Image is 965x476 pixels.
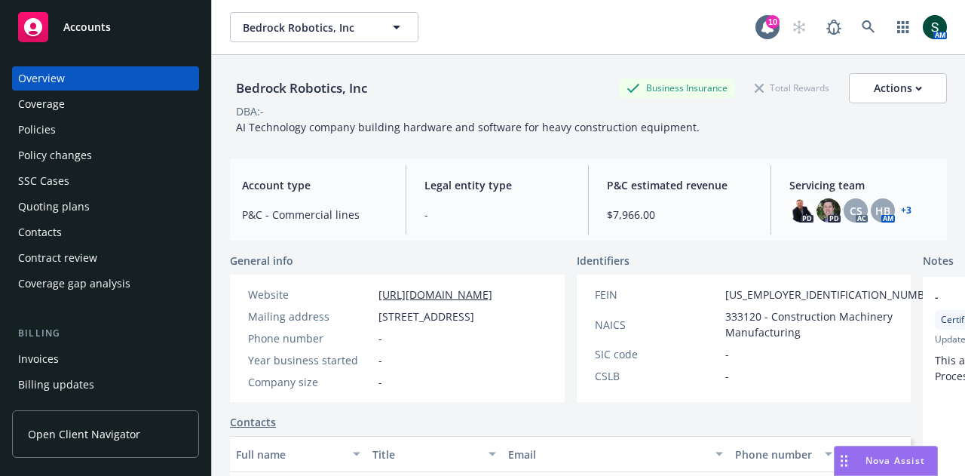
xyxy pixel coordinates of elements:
div: Full name [236,447,344,462]
div: Overview [18,66,65,91]
div: 10 [766,15,780,29]
div: Billing [12,326,199,341]
span: P&C estimated revenue [607,177,752,193]
div: Drag to move [835,447,853,475]
div: Invoices [18,347,59,371]
a: Switch app [888,12,918,42]
div: SSC Cases [18,169,69,193]
span: General info [230,253,293,269]
div: Coverage [18,92,65,116]
div: Email [508,447,706,462]
a: Accounts [12,6,199,48]
button: Actions [849,73,947,103]
button: Bedrock Robotics, Inc [230,12,418,42]
span: - [424,207,570,223]
div: Actions [874,74,922,103]
a: Overview [12,66,199,91]
span: - [378,374,382,390]
span: Legal entity type [424,177,570,193]
img: photo [789,198,813,223]
div: Phone number [735,447,815,462]
span: 333120 - Construction Machinery Manufacturing [725,309,941,340]
span: HB [875,203,890,219]
div: Total Rewards [747,78,837,97]
div: Website [248,287,372,302]
a: Invoices [12,347,199,371]
span: Account type [242,177,388,193]
a: Start snowing [784,12,814,42]
span: [STREET_ADDRESS] [378,309,474,324]
span: Identifiers [577,253,630,269]
span: AI Technology company building hardware and software for heavy construction equipment. [236,120,700,134]
a: Contract review [12,246,199,270]
div: Policy changes [18,143,92,167]
a: Contacts [12,220,199,244]
div: Company size [248,374,372,390]
a: Policies [12,118,199,142]
span: Notes [923,253,954,271]
a: Billing updates [12,373,199,397]
div: Mailing address [248,309,372,324]
div: Business Insurance [619,78,735,97]
a: +3 [901,206,911,215]
a: Coverage [12,92,199,116]
button: Key contact [838,436,911,472]
div: Bedrock Robotics, Inc [230,78,373,98]
div: Title [372,447,480,462]
span: - [725,346,729,362]
div: SIC code [595,346,719,362]
span: CS [850,203,862,219]
div: NAICS [595,317,719,333]
span: - [378,352,382,368]
button: Phone number [729,436,838,472]
span: - [378,330,382,346]
div: Contract review [18,246,97,270]
button: Nova Assist [834,446,938,476]
a: Coverage gap analysis [12,272,199,296]
span: Nova Assist [865,454,925,467]
div: Phone number [248,330,372,346]
div: CSLB [595,368,719,384]
a: Quoting plans [12,195,199,219]
span: Open Client Navigator [28,426,140,442]
a: Contacts [230,414,276,430]
a: Search [853,12,884,42]
span: Servicing team [789,177,935,193]
a: SSC Cases [12,169,199,193]
span: Bedrock Robotics, Inc [243,20,373,35]
a: Policy changes [12,143,199,167]
span: [US_EMPLOYER_IDENTIFICATION_NUMBER] [725,287,941,302]
button: Email [502,436,729,472]
div: Coverage gap analysis [18,272,130,296]
div: Year business started [248,352,372,368]
img: photo [923,15,947,39]
span: Accounts [63,21,111,33]
div: Billing updates [18,373,94,397]
img: photo [816,198,841,223]
span: P&C - Commercial lines [242,207,388,223]
div: Contacts [18,220,62,244]
span: $7,966.00 [607,207,752,223]
span: - [725,368,729,384]
button: Title [366,436,503,472]
div: DBA: - [236,103,264,119]
div: Policies [18,118,56,142]
a: [URL][DOMAIN_NAME] [378,287,492,302]
button: Full name [230,436,366,472]
a: Report a Bug [819,12,849,42]
div: Quoting plans [18,195,90,219]
div: FEIN [595,287,719,302]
